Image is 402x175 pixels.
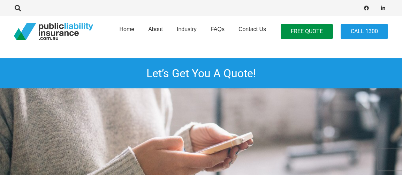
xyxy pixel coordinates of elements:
[14,23,93,40] a: pli_logotransparent
[148,26,163,32] span: About
[177,26,197,32] span: Industry
[141,14,170,49] a: About
[232,14,273,49] a: Contact Us
[281,24,333,39] a: FREE QUOTE
[112,14,141,49] a: Home
[378,3,388,13] a: LinkedIn
[341,24,388,39] a: Call 1300
[211,26,225,32] span: FAQs
[362,3,371,13] a: Facebook
[11,5,25,11] a: Search
[119,26,134,32] span: Home
[170,14,204,49] a: Industry
[204,14,232,49] a: FAQs
[238,26,266,32] span: Contact Us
